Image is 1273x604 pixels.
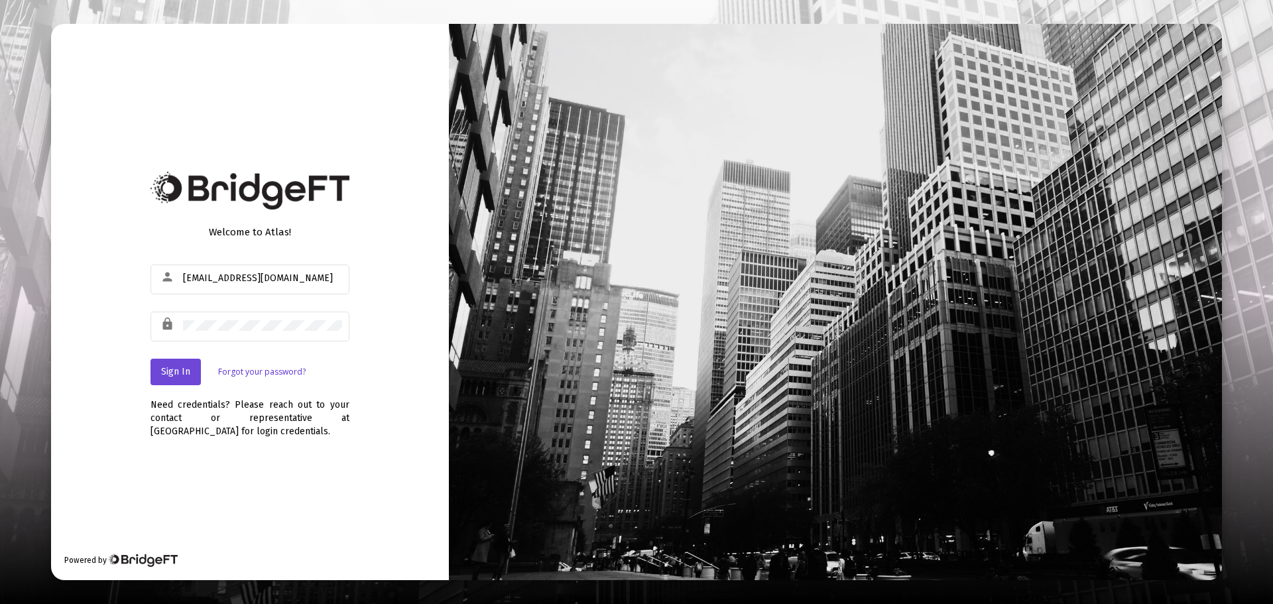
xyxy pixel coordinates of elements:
img: Bridge Financial Technology Logo [108,554,178,567]
span: Sign In [161,366,190,377]
button: Sign In [151,359,201,385]
mat-icon: lock [160,316,176,332]
mat-icon: person [160,269,176,285]
div: Welcome to Atlas! [151,225,349,239]
a: Forgot your password? [218,365,306,379]
img: Bridge Financial Technology Logo [151,172,349,210]
div: Need credentials? Please reach out to your contact or representative at [GEOGRAPHIC_DATA] for log... [151,385,349,438]
div: Powered by [64,554,178,567]
input: Email or Username [183,273,342,284]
